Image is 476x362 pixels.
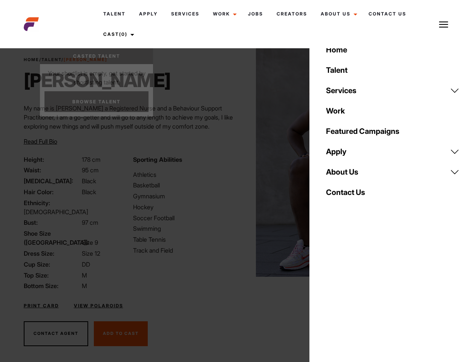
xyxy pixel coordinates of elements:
span: M [82,282,87,290]
span: 97 cm [82,219,98,226]
span: Hair Color: [24,187,80,196]
a: Browse Talent [44,91,148,112]
li: Athletics [133,170,233,179]
span: Black [82,188,96,196]
h1: [PERSON_NAME] [24,69,170,92]
span: Bust: [24,218,80,227]
span: Read Full Bio [24,138,57,145]
a: Print Card [24,302,59,309]
span: Size 9 [82,239,98,246]
li: Swimming [133,224,233,233]
a: Talent [321,60,464,80]
a: About Us [321,162,464,182]
li: Gymnasium [133,192,233,201]
span: DD [82,261,90,268]
a: Talent [96,4,132,24]
a: Creators [270,4,314,24]
a: About Us [314,4,362,24]
a: Apply [321,141,464,162]
a: Work [321,101,464,121]
span: Bottom Size: [24,281,80,290]
span: Add To Cast [103,331,139,336]
span: (0) [119,31,127,37]
li: Track and Field [133,246,233,255]
a: Casted Talent [40,48,153,64]
a: Work [206,4,241,24]
a: Contact Us [321,182,464,202]
strong: Sporting Abilities [133,156,182,163]
span: Dress Size: [24,249,80,258]
button: Read Full Bio [24,137,57,146]
span: Waist: [24,166,80,175]
span: Cup Size: [24,260,80,269]
span: / / [24,57,107,63]
a: Services [321,80,464,101]
li: Soccer Football [133,213,233,222]
span: M [82,271,87,279]
a: Home [24,57,39,62]
button: Contact Agent [24,321,88,346]
a: Cast(0) [96,24,139,44]
img: Burger icon [439,20,448,29]
a: Services [164,4,206,24]
img: cropped-aefm-brand-fav-22-square.png [24,17,39,32]
button: Add To Cast [94,321,148,346]
span: Top Size: [24,271,80,280]
a: Jobs [241,4,270,24]
span: [DEMOGRAPHIC_DATA] [24,208,88,216]
li: Basketball [133,181,233,190]
a: View Polaroids [74,302,123,309]
span: Height: [24,155,80,164]
a: Apply [132,4,164,24]
span: 95 cm [82,166,99,174]
a: Featured Campaigns [321,121,464,141]
span: Black [82,177,96,185]
span: [MEDICAL_DATA]: [24,176,80,186]
span: Shoe Size ([GEOGRAPHIC_DATA]): [24,229,80,247]
li: Hockey [133,202,233,212]
span: Ethnicity: [24,198,80,207]
span: 178 cm [82,156,101,163]
li: Table Tennis [133,235,233,244]
p: Your shortlist is empty, get started by shortlisting talent. [40,64,153,87]
span: Size 12 [82,250,100,257]
a: Contact Us [362,4,413,24]
span: My name is [PERSON_NAME] a Registered Nurse and a Behaviour Support Practitioner, I am a go-gette... [24,104,233,130]
a: Home [321,40,464,60]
